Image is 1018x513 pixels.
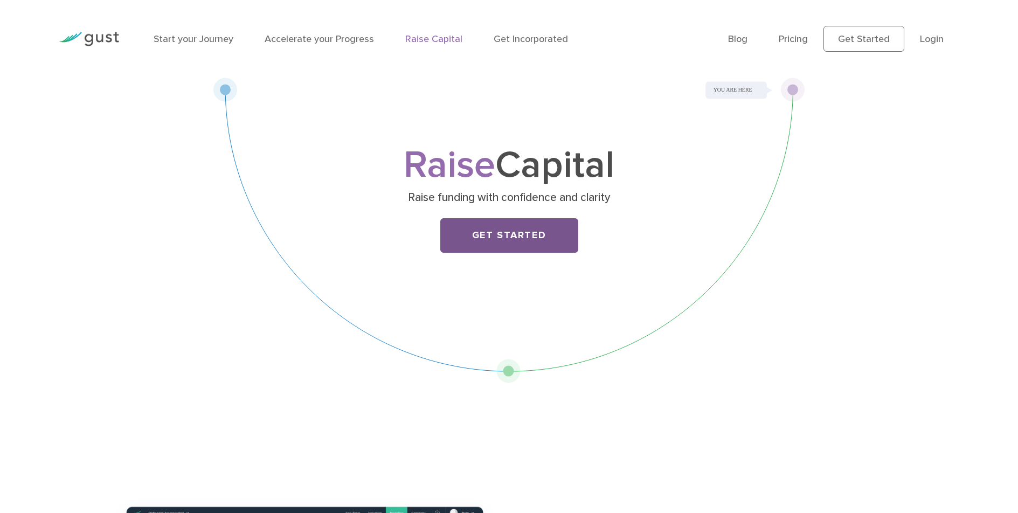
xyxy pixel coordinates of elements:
[823,26,904,52] a: Get Started
[440,218,578,253] a: Get Started
[404,142,495,188] span: Raise
[728,33,747,45] a: Blog
[154,33,233,45] a: Start your Journey
[265,33,374,45] a: Accelerate your Progress
[920,33,944,45] a: Login
[405,33,462,45] a: Raise Capital
[494,33,568,45] a: Get Incorporated
[300,190,718,205] p: Raise funding with confidence and clarity
[779,33,808,45] a: Pricing
[59,32,119,46] img: Gust Logo
[296,148,722,183] h1: Capital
